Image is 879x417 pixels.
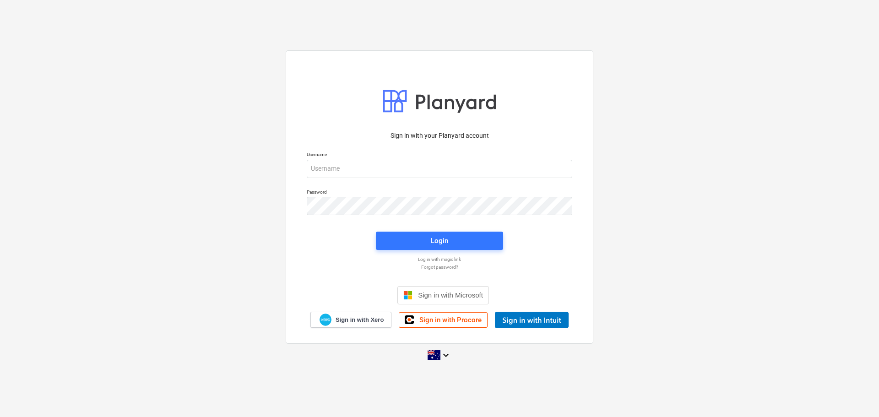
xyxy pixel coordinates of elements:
span: Sign in with Xero [336,316,384,324]
a: Forgot password? [302,264,577,270]
a: Log in with magic link [302,256,577,262]
button: Login [376,232,503,250]
i: keyboard_arrow_down [440,350,451,361]
a: Sign in with Procore [399,312,488,328]
div: Login [431,235,448,247]
p: Sign in with your Planyard account [307,131,572,141]
img: Xero logo [320,314,331,326]
span: Sign in with Procore [419,316,482,324]
p: Password [307,189,572,197]
a: Sign in with Xero [310,312,392,328]
img: Microsoft logo [403,291,412,300]
span: Sign in with Microsoft [418,291,483,299]
input: Username [307,160,572,178]
p: Username [307,152,572,159]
